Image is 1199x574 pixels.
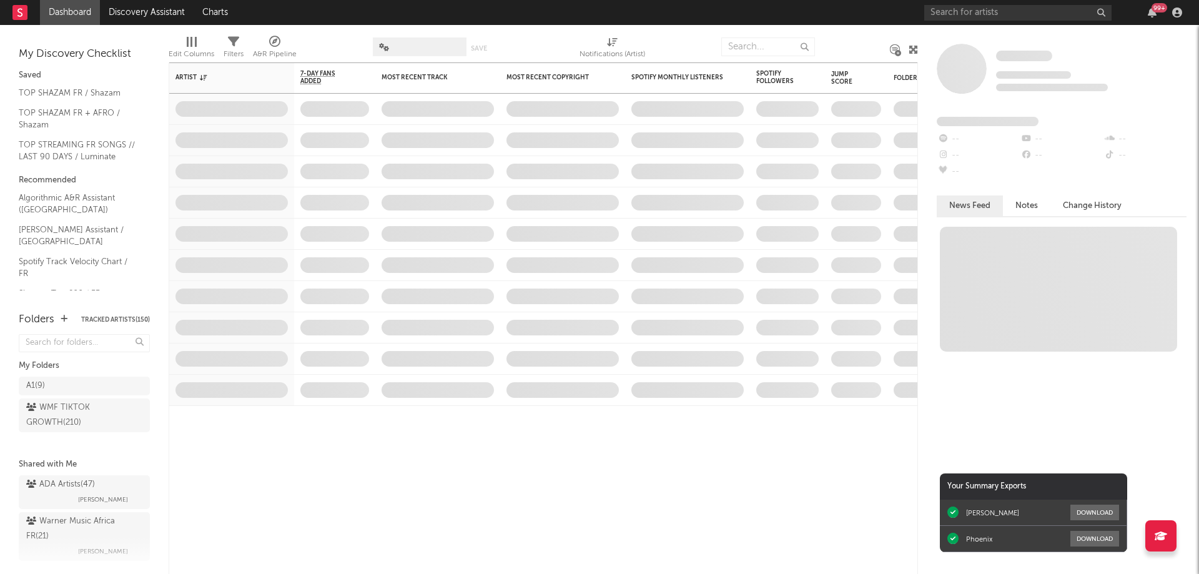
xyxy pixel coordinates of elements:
[19,512,150,561] a: Warner Music Africa FR(21)[PERSON_NAME]
[756,70,800,85] div: Spotify Followers
[631,74,725,81] div: Spotify Monthly Listeners
[78,544,128,559] span: [PERSON_NAME]
[19,173,150,188] div: Recommended
[19,191,137,217] a: Algorithmic A&R Assistant ([GEOGRAPHIC_DATA])
[1070,531,1119,547] button: Download
[506,74,600,81] div: Most Recent Copyright
[1050,195,1134,216] button: Change History
[26,379,45,393] div: A1 ( 9 )
[81,317,150,323] button: Tracked Artists(150)
[19,287,137,300] a: Shazam Top 200 / FR
[1148,7,1157,17] button: 99+
[937,195,1003,216] button: News Feed
[224,47,244,62] div: Filters
[78,492,128,507] span: [PERSON_NAME]
[580,31,645,67] div: Notifications (Artist)
[382,74,475,81] div: Most Recent Track
[1020,131,1103,147] div: --
[26,514,139,544] div: Warner Music Africa FR ( 21 )
[996,71,1071,79] span: Tracking Since: [DATE]
[1070,505,1119,520] button: Download
[940,473,1127,500] div: Your Summary Exports
[1003,195,1050,216] button: Notes
[169,31,214,67] div: Edit Columns
[19,138,137,164] a: TOP STREAMING FR SONGS // LAST 90 DAYS / Luminate
[19,475,150,509] a: ADA Artists(47)[PERSON_NAME]
[924,5,1112,21] input: Search for artists
[831,71,862,86] div: Jump Score
[966,508,1019,517] div: [PERSON_NAME]
[19,359,150,374] div: My Folders
[253,31,297,67] div: A&R Pipeline
[1103,147,1187,164] div: --
[1020,147,1103,164] div: --
[19,457,150,472] div: Shared with Me
[721,37,815,56] input: Search...
[19,86,137,100] a: TOP SHAZAM FR / Shazam
[19,255,137,280] a: Spotify Track Velocity Chart / FR
[471,45,487,52] button: Save
[19,377,150,395] a: A1(9)
[937,117,1039,126] span: Fans Added by Platform
[996,50,1052,62] a: Some Artist
[937,164,1020,180] div: --
[19,398,150,432] a: WMF TIKTOK GROWTH(210)
[894,74,987,82] div: Folders
[19,334,150,352] input: Search for folders...
[253,47,297,62] div: A&R Pipeline
[580,47,645,62] div: Notifications (Artist)
[19,312,54,327] div: Folders
[175,74,269,81] div: Artist
[996,84,1108,91] span: 0 fans last week
[19,223,137,249] a: [PERSON_NAME] Assistant / [GEOGRAPHIC_DATA]
[966,535,992,543] div: Phoenix
[169,47,214,62] div: Edit Columns
[224,31,244,67] div: Filters
[19,68,150,83] div: Saved
[26,400,114,430] div: WMF TIKTOK GROWTH ( 210 )
[937,131,1020,147] div: --
[996,51,1052,61] span: Some Artist
[300,70,350,85] span: 7-Day Fans Added
[1152,3,1167,12] div: 99 +
[26,477,95,492] div: ADA Artists ( 47 )
[1103,131,1187,147] div: --
[19,106,137,132] a: TOP SHAZAM FR + AFRO / Shazam
[937,147,1020,164] div: --
[19,47,150,62] div: My Discovery Checklist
